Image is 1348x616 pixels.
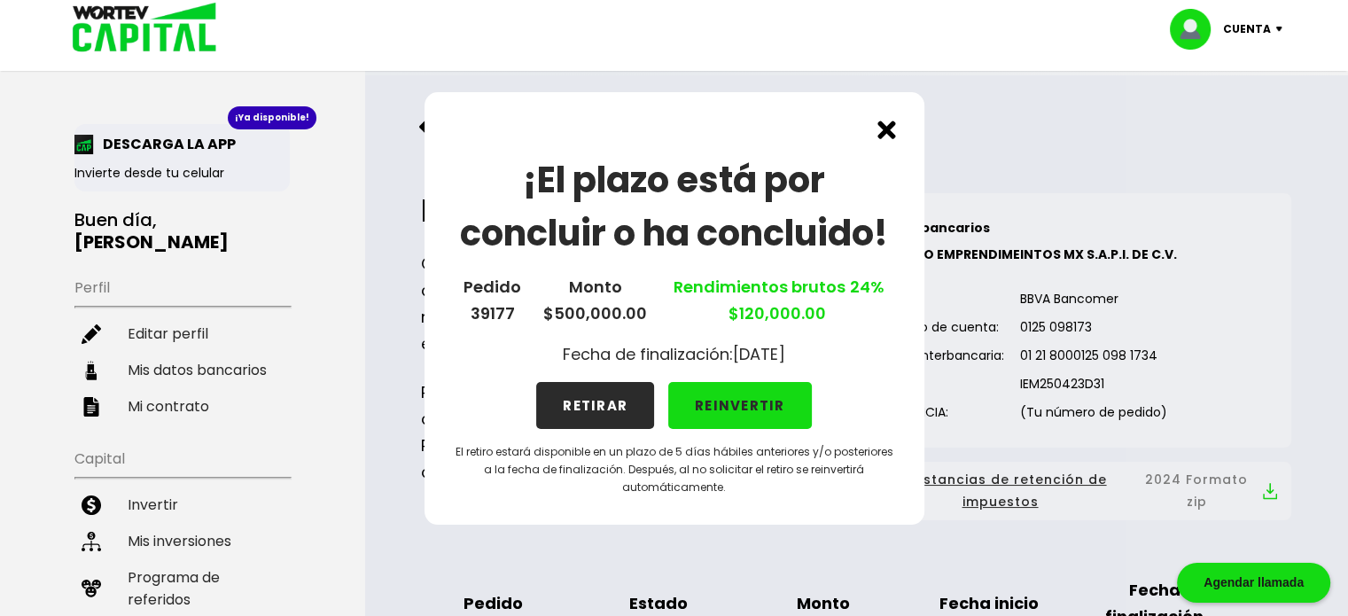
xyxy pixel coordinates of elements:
[669,276,884,324] a: Rendimientos brutos $120,000.00
[543,274,647,327] p: Monto $500,000.00
[563,341,785,368] p: Fecha de finalización: [DATE]
[1170,9,1223,50] img: profile-image
[464,274,521,327] p: Pedido 39177
[453,443,896,496] p: El retiro estará disponible en un plazo de 5 días hábiles anteriores y/o posteriores a la fecha d...
[1177,563,1330,603] div: Agendar llamada
[845,276,884,298] span: 24%
[1271,27,1295,32] img: icon-down
[668,382,812,429] button: REINVERTIR
[453,153,896,260] h1: ¡El plazo está por concluir o ha concluido!
[1223,16,1271,43] p: Cuenta
[536,382,654,429] button: RETIRAR
[877,121,896,139] img: cross.ed5528e3.svg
